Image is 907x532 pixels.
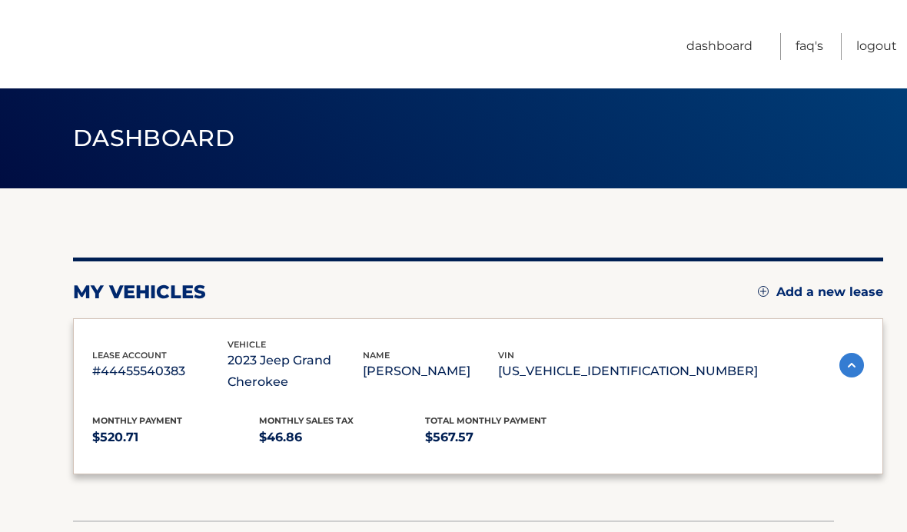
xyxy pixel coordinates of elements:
a: Logout [856,33,897,60]
p: $46.86 [259,427,426,448]
span: vehicle [228,339,266,350]
span: name [363,350,390,361]
p: [US_VEHICLE_IDENTIFICATION_NUMBER] [498,361,758,382]
p: $567.57 [425,427,592,448]
a: Cal Automotive [10,15,218,70]
a: Add a new lease [758,284,883,300]
span: lease account [92,350,167,361]
a: FAQ's [796,33,823,60]
p: [PERSON_NAME] [363,361,498,382]
img: accordion-active.svg [839,353,864,377]
img: add.svg [758,286,769,297]
span: vin [498,350,514,361]
span: Total Monthly Payment [425,415,547,426]
span: Dashboard [73,124,234,152]
p: #44455540383 [92,361,228,382]
p: 2023 Jeep Grand Cherokee [228,350,363,393]
p: $520.71 [92,427,259,448]
span: Monthly Payment [92,415,182,426]
h2: my vehicles [73,281,206,304]
span: Monthly sales Tax [259,415,354,426]
a: Dashboard [686,33,753,60]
